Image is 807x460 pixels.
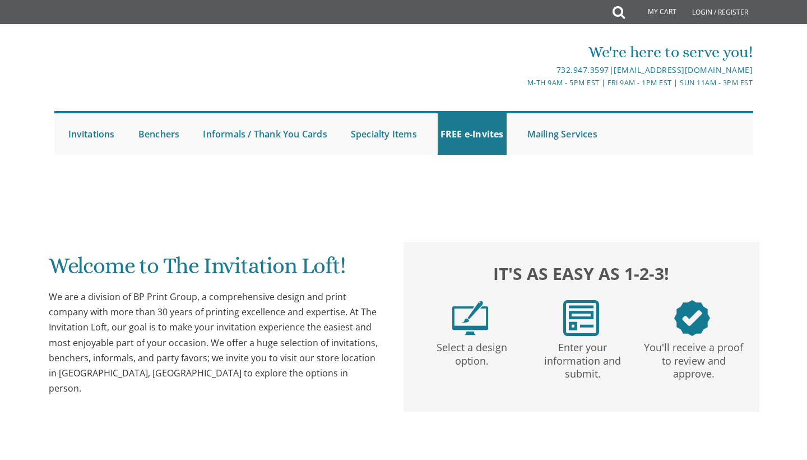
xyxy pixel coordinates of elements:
img: step2.png [563,300,599,336]
a: Invitations [66,113,118,155]
p: Select a design option. [419,336,525,368]
h1: Welcome to The Invitation Loft! [49,254,382,287]
p: Enter your information and submit. [530,336,636,381]
a: Informals / Thank You Cards [200,113,330,155]
div: M-Th 9am - 5pm EST | Fri 9am - 1pm EST | Sun 11am - 3pm EST [287,77,753,89]
a: My Cart [624,1,684,24]
a: Mailing Services [525,113,600,155]
h2: It's as easy as 1-2-3! [415,261,748,286]
img: step3.png [674,300,710,336]
img: step1.png [452,300,488,336]
a: 732.947.3597 [556,65,609,75]
a: [EMAIL_ADDRESS][DOMAIN_NAME] [614,65,753,75]
p: You'll receive a proof to review and approve. [641,336,747,381]
a: Specialty Items [348,113,420,155]
div: We're here to serve you! [287,41,753,63]
a: FREE e-Invites [438,113,507,155]
div: We are a division of BP Print Group, a comprehensive design and print company with more than 30 y... [49,289,382,396]
div: | [287,63,753,77]
a: Benchers [136,113,183,155]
